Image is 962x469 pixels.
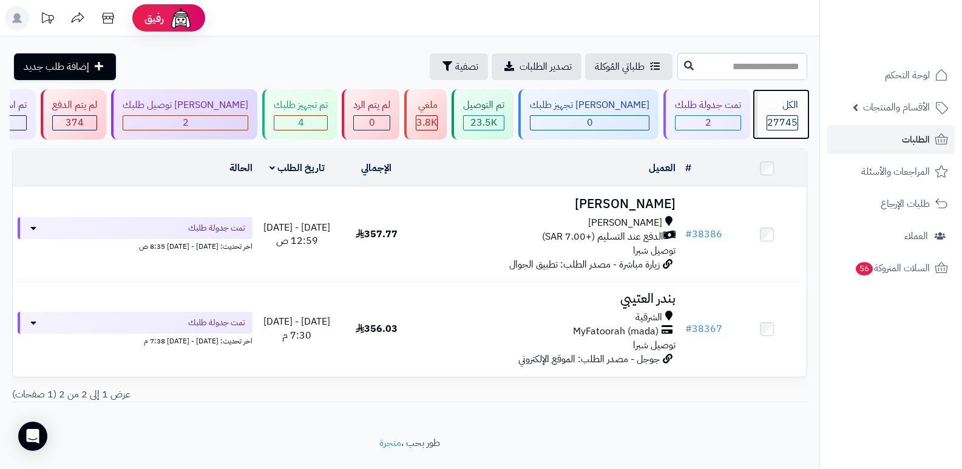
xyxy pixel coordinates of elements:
[421,292,676,306] h3: بندر العتيبي
[144,11,164,25] span: رفيق
[123,98,248,112] div: [PERSON_NAME] توصيل طلبك
[633,243,676,258] span: توصيل شبرا
[509,257,660,272] span: زيارة مباشرة - مصدر الطلب: تطبيق الجوال
[463,98,504,112] div: تم التوصيل
[379,436,401,450] a: متجرة
[705,115,711,130] span: 2
[635,311,662,325] span: الشرقية
[416,116,437,130] div: 3842
[464,116,504,130] div: 23521
[263,314,330,343] span: [DATE] - [DATE] 7:30 م
[855,260,930,277] span: السلات المتروكة
[416,115,437,130] span: 3.8K
[38,89,109,140] a: لم يتم الدفع 374
[595,59,645,74] span: طلباتي المُوكلة
[14,53,116,80] a: إضافة طلب جديد
[32,6,63,33] a: تحديثات المنصة
[573,325,659,339] span: MyFatoorah (mada)
[649,161,676,175] a: العميل
[881,195,930,212] span: طلبات الإرجاع
[585,53,672,80] a: طلباتي المُوكلة
[588,216,662,230] span: [PERSON_NAME]
[685,161,691,175] a: #
[123,116,248,130] div: 2
[183,115,189,130] span: 2
[449,89,516,140] a: تم التوصيل 23.5K
[827,221,955,251] a: العملاء
[542,230,663,244] span: الدفع عند التسليم (+7.00 SAR)
[863,99,930,116] span: الأقسام والمنتجات
[827,189,955,218] a: طلبات الإرجاع
[188,222,245,234] span: تمت جدولة طلبك
[260,89,339,140] a: تم تجهيز طلبك 4
[339,89,402,140] a: لم يتم الرد 0
[530,116,649,130] div: 0
[520,59,572,74] span: تصدير الطلبات
[879,34,950,59] img: logo-2.png
[685,227,692,241] span: #
[109,89,260,140] a: [PERSON_NAME] توصيل طلبك 2
[827,254,955,283] a: السلات المتروكة56
[767,115,798,130] span: 27745
[229,161,252,175] a: الحالة
[369,115,375,130] span: 0
[861,163,930,180] span: المراجعات والأسئلة
[675,98,741,112] div: تمت جدولة طلبك
[18,334,252,346] div: اخر تحديث: [DATE] - [DATE] 7:38 م
[470,115,497,130] span: 23.5K
[354,116,390,130] div: 0
[516,89,661,140] a: [PERSON_NAME] تجهيز طلبك 0
[753,89,810,140] a: الكل27745
[633,338,676,353] span: توصيل شبرا
[421,197,676,211] h3: [PERSON_NAME]
[66,115,84,130] span: 374
[18,422,47,451] div: Open Intercom Messenger
[902,131,930,148] span: الطلبات
[676,116,740,130] div: 2
[430,53,488,80] button: تصفية
[827,125,955,154] a: الطلبات
[3,388,410,402] div: عرض 1 إلى 2 من 2 (1 صفحات)
[298,115,304,130] span: 4
[856,262,873,275] span: 56
[402,89,449,140] a: ملغي 3.8K
[274,98,328,112] div: تم تجهيز طلبك
[24,59,89,74] span: إضافة طلب جديد
[685,227,722,241] a: #38386
[53,116,97,130] div: 374
[356,322,398,336] span: 356.03
[455,59,478,74] span: تصفية
[416,98,438,112] div: ملغي
[827,157,955,186] a: المراجعات والأسئلة
[685,322,692,336] span: #
[263,220,330,249] span: [DATE] - [DATE] 12:59 ص
[904,228,928,245] span: العملاء
[492,53,581,80] a: تصدير الطلبات
[767,98,798,112] div: الكل
[274,116,327,130] div: 4
[188,317,245,329] span: تمت جدولة طلبك
[169,6,193,30] img: ai-face.png
[353,98,390,112] div: لم يتم الرد
[361,161,391,175] a: الإجمالي
[685,322,722,336] a: #38367
[269,161,325,175] a: تاريخ الطلب
[18,239,252,252] div: اخر تحديث: [DATE] - [DATE] 8:35 ص
[518,352,660,366] span: جوجل - مصدر الطلب: الموقع الإلكتروني
[587,115,593,130] span: 0
[530,98,649,112] div: [PERSON_NAME] تجهيز طلبك
[356,227,398,241] span: 357.77
[885,67,930,84] span: لوحة التحكم
[827,61,955,90] a: لوحة التحكم
[52,98,97,112] div: لم يتم الدفع
[661,89,753,140] a: تمت جدولة طلبك 2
